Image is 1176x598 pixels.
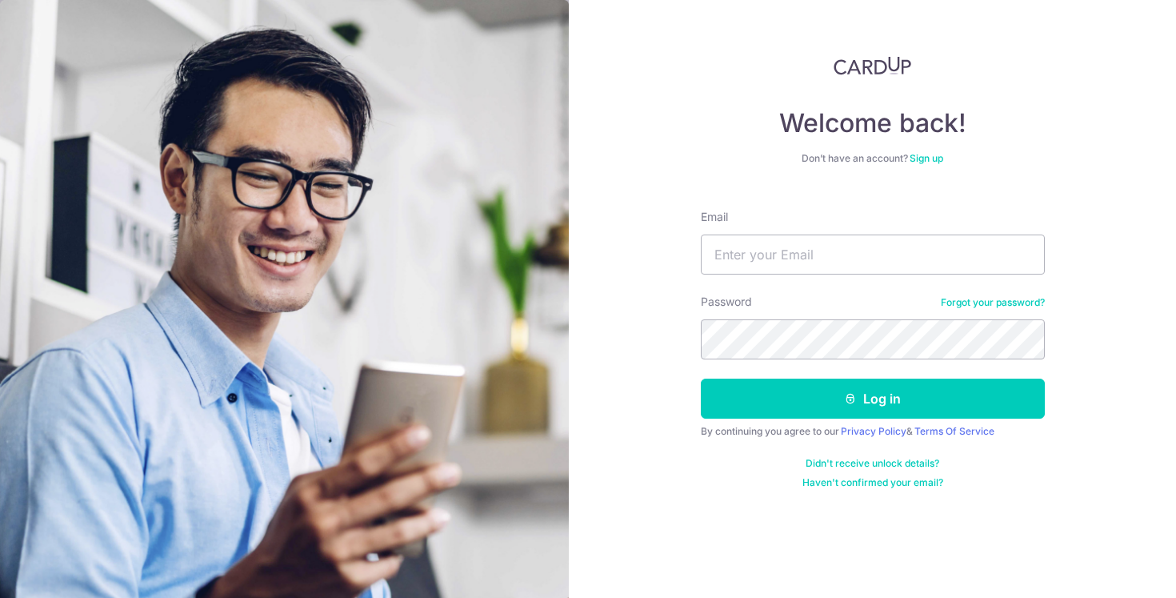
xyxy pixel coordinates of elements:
[701,425,1045,438] div: By continuing you agree to our &
[701,152,1045,165] div: Don’t have an account?
[701,235,1045,275] input: Enter your Email
[806,457,939,470] a: Didn't receive unlock details?
[841,425,906,437] a: Privacy Policy
[701,107,1045,139] h4: Welcome back!
[910,152,943,164] a: Sign up
[701,294,752,310] label: Password
[941,296,1045,309] a: Forgot your password?
[802,476,943,489] a: Haven't confirmed your email?
[701,379,1045,419] button: Log in
[914,425,994,437] a: Terms Of Service
[701,209,728,225] label: Email
[834,56,912,75] img: CardUp Logo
